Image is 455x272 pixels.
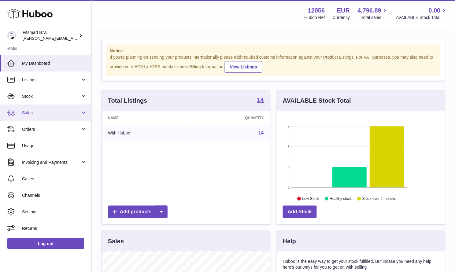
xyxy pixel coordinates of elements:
span: Sales [22,110,80,116]
span: Total sales [361,15,388,20]
span: Orders [22,127,80,132]
span: Usage [22,143,87,149]
td: With Huboo [102,125,191,141]
h3: Help [283,237,296,245]
a: View Listings [225,61,262,73]
text: Stock over 2 months [362,197,396,201]
span: AVAILABLE Stock Total [396,15,448,20]
div: If you're planning on sending your products internationally please add required customs informati... [110,54,437,73]
span: Listings [22,77,80,83]
span: Returns [22,226,87,231]
text: 3 [288,165,290,169]
div: Currency [333,15,350,20]
th: Quantity [191,111,270,125]
text: 9 [288,124,290,128]
a: Add Stock [283,206,317,218]
h3: Total Listings [108,97,147,105]
span: Cases [22,176,87,182]
text: Low Stock [302,197,320,201]
strong: Notice [110,48,437,54]
a: 0.00 AVAILABLE Stock Total [396,6,448,20]
text: Healthy stock [330,197,352,201]
span: Channels [22,193,87,198]
text: 6 [288,145,290,149]
a: 14 [258,130,264,135]
a: 14 [257,97,264,104]
p: Huboo is the easy way to get your stock fulfilled. But incase you need any help here's our ways f... [283,259,439,270]
div: Huboo Ref [305,15,325,20]
h3: AVAILABLE Stock Total [283,97,351,105]
span: [PERSON_NAME][EMAIL_ADDRESS][DOMAIN_NAME] [23,36,123,41]
strong: 14 [257,97,264,103]
a: Add products [108,206,168,218]
span: 0.00 [429,6,441,15]
span: Invoicing and Payments [22,160,80,165]
th: Name [102,111,191,125]
span: Settings [22,209,87,215]
img: jonathan@leaderoo.com [7,31,17,40]
span: Stock [22,94,80,99]
span: My Dashboard [22,61,87,66]
text: 0 [288,186,290,189]
a: 4,796.89 Total sales [358,6,389,20]
span: 4,796.89 [358,6,382,15]
div: Fitsmart B.V. [23,30,78,41]
a: Log out [7,238,84,249]
strong: EUR [337,6,350,15]
strong: 12856 [308,6,325,15]
h3: Sales [108,237,124,245]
